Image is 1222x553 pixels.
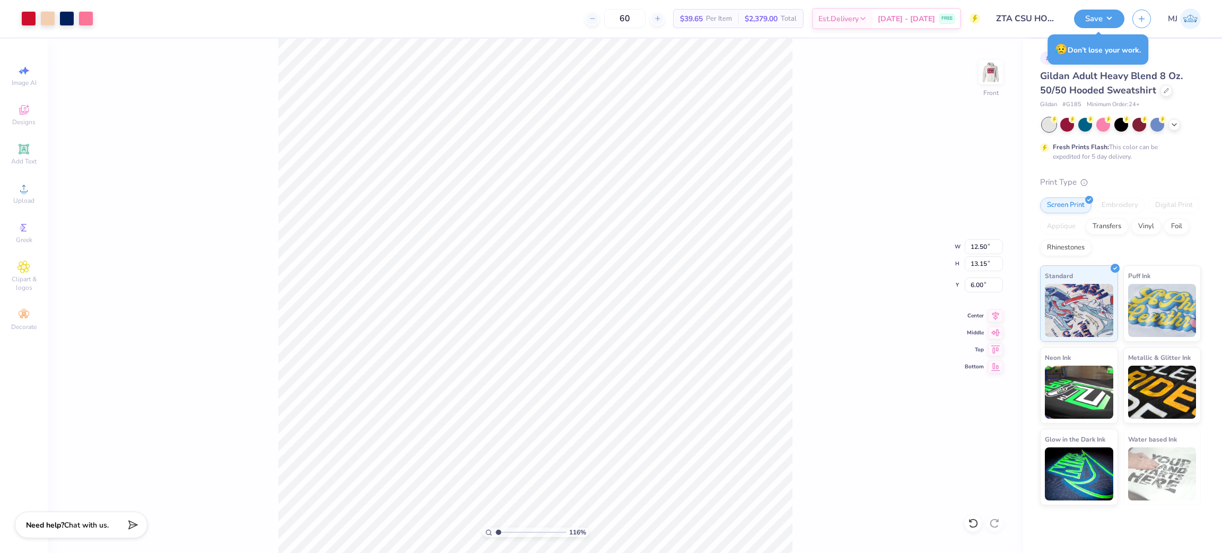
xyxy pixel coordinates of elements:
[1040,51,1082,65] div: # 516158B
[1131,219,1161,235] div: Vinyl
[1128,352,1191,363] span: Metallic & Glitter Ink
[1128,366,1197,419] img: Metallic & Glitter Ink
[988,8,1066,29] input: Untitled Design
[1045,284,1113,337] img: Standard
[1040,197,1092,213] div: Screen Print
[818,13,859,24] span: Est. Delivery
[1040,176,1201,188] div: Print Type
[965,363,984,370] span: Bottom
[11,157,37,166] span: Add Text
[1055,42,1068,56] span: 😥
[1045,270,1073,281] span: Standard
[1128,284,1197,337] img: Puff Ink
[1095,197,1145,213] div: Embroidery
[1053,142,1183,161] div: This color can be expedited for 5 day delivery.
[980,62,1001,83] img: Front
[965,312,984,319] span: Center
[941,15,953,22] span: FREE
[781,13,797,24] span: Total
[706,13,732,24] span: Per Item
[965,346,984,353] span: Top
[1045,434,1105,445] span: Glow in the Dark Ink
[1164,219,1189,235] div: Foil
[1045,352,1071,363] span: Neon Ink
[1086,219,1128,235] div: Transfers
[1180,8,1201,29] img: Mark Joshua Mullasgo
[1074,10,1124,28] button: Save
[1045,366,1113,419] img: Neon Ink
[1053,143,1109,151] strong: Fresh Prints Flash:
[965,329,984,336] span: Middle
[878,13,935,24] span: [DATE] - [DATE]
[5,275,42,292] span: Clipart & logos
[1128,434,1177,445] span: Water based Ink
[1040,100,1057,109] span: Gildan
[1045,447,1113,500] img: Glow in the Dark Ink
[64,520,109,530] span: Chat with us.
[26,520,64,530] strong: Need help?
[1128,447,1197,500] img: Water based Ink
[1040,219,1083,235] div: Applique
[680,13,703,24] span: $39.65
[1128,270,1150,281] span: Puff Ink
[1040,240,1092,256] div: Rhinestones
[1148,197,1200,213] div: Digital Print
[983,88,999,98] div: Front
[1168,8,1201,29] a: MJ
[1062,100,1081,109] span: # G185
[569,528,586,537] span: 116 %
[12,79,37,87] span: Image AI
[745,13,778,24] span: $2,379.00
[1087,100,1140,109] span: Minimum Order: 24 +
[12,118,36,126] span: Designs
[1048,34,1148,65] div: Don’t lose your work.
[604,9,645,28] input: – –
[1168,13,1177,25] span: MJ
[11,323,37,331] span: Decorate
[16,236,32,244] span: Greek
[1040,70,1183,97] span: Gildan Adult Heavy Blend 8 Oz. 50/50 Hooded Sweatshirt
[13,196,34,205] span: Upload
